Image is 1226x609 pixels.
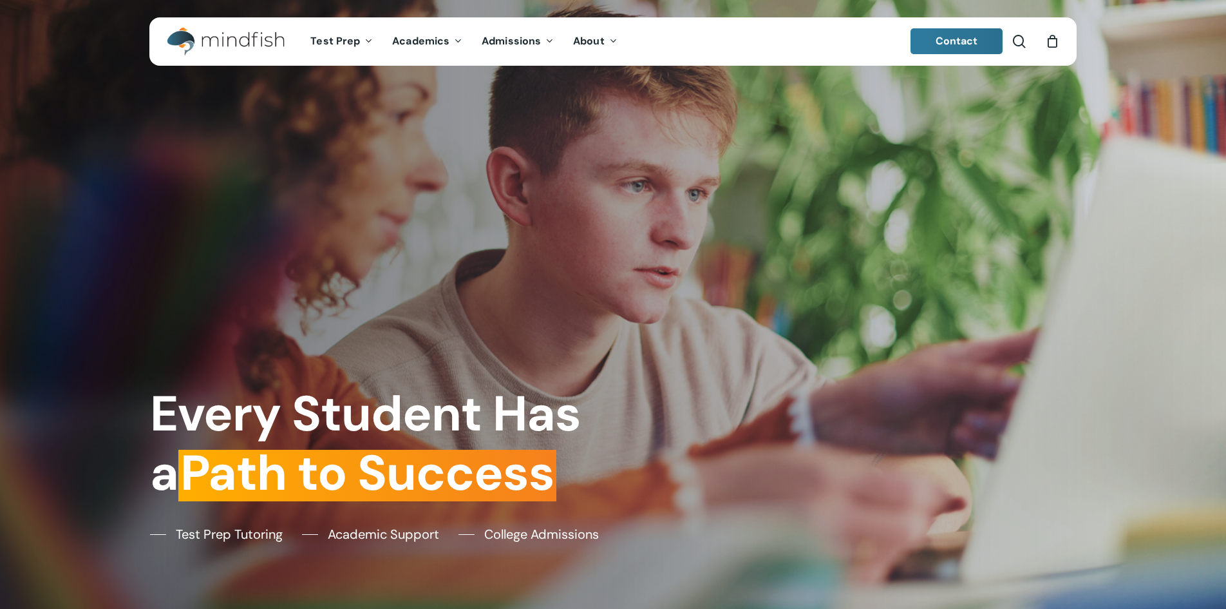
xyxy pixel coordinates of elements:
[310,34,360,48] span: Test Prep
[328,525,439,544] span: Academic Support
[472,36,563,47] a: Admissions
[301,36,382,47] a: Test Prep
[149,17,1077,66] header: Main Menu
[150,385,604,503] h1: Every Student Has a
[458,525,599,544] a: College Admissions
[176,525,283,544] span: Test Prep Tutoring
[484,525,599,544] span: College Admissions
[1045,34,1059,48] a: Cart
[392,34,449,48] span: Academics
[178,441,556,505] em: Path to Success
[936,34,978,48] span: Contact
[301,17,627,66] nav: Main Menu
[302,525,439,544] a: Academic Support
[910,28,1003,54] a: Contact
[573,34,605,48] span: About
[382,36,472,47] a: Academics
[563,36,627,47] a: About
[150,525,283,544] a: Test Prep Tutoring
[482,34,541,48] span: Admissions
